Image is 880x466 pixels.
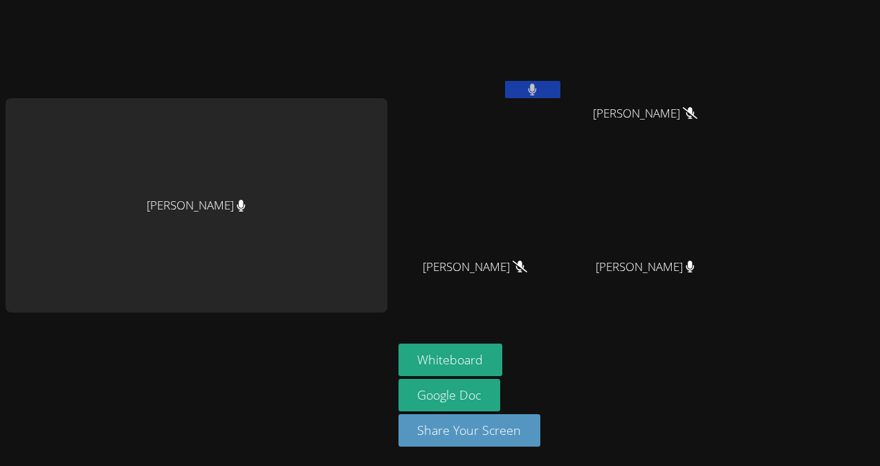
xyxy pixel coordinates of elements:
[398,344,503,376] button: Whiteboard
[423,257,527,277] span: [PERSON_NAME]
[593,104,697,124] span: [PERSON_NAME]
[596,257,695,277] span: [PERSON_NAME]
[398,414,541,447] button: Share Your Screen
[6,98,387,313] div: [PERSON_NAME]
[398,379,501,411] a: Google Doc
